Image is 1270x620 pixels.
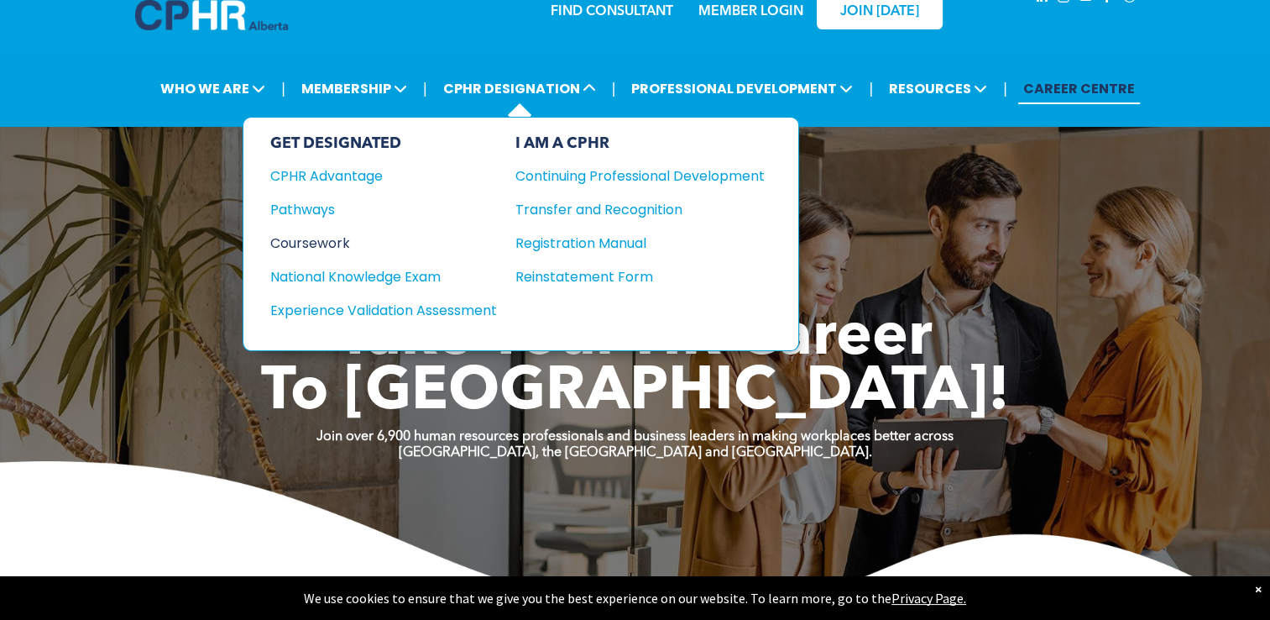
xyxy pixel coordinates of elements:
[270,233,474,254] div: Coursework
[515,233,740,254] div: Registration Manual
[840,4,919,20] span: JOIN [DATE]
[399,446,872,460] strong: [GEOGRAPHIC_DATA], the [GEOGRAPHIC_DATA] and [GEOGRAPHIC_DATA].
[612,71,616,106] li: |
[515,266,765,287] a: Reinstatement Form
[1255,581,1262,597] div: Dismiss notification
[423,71,427,106] li: |
[270,166,474,187] div: CPHR Advantage
[698,5,803,18] a: MEMBER LOGIN
[515,233,765,254] a: Registration Manual
[626,73,858,104] span: PROFESSIONAL DEVELOPMENT
[1018,73,1140,104] a: CAREER CENTRE
[438,73,601,104] span: CPHR DESIGNATION
[515,266,740,287] div: Reinstatement Form
[281,71,285,106] li: |
[270,233,497,254] a: Coursework
[270,166,497,187] a: CPHR Advantage
[270,266,497,287] a: National Knowledge Exam
[270,266,474,287] div: National Knowledge Exam
[270,199,497,220] a: Pathways
[296,73,412,104] span: MEMBERSHIP
[869,71,873,106] li: |
[515,166,740,187] div: Continuing Professional Development
[316,430,954,444] strong: Join over 6,900 human resources professionals and business leaders in making workplaces better ac...
[891,590,966,607] a: Privacy Page.
[270,134,497,153] div: GET DESIGNATED
[515,199,765,220] a: Transfer and Recognition
[155,73,270,104] span: WHO WE ARE
[270,300,497,321] a: Experience Validation Assessment
[515,134,765,153] div: I AM A CPHR
[270,199,474,220] div: Pathways
[261,363,1010,423] span: To [GEOGRAPHIC_DATA]!
[1003,71,1007,106] li: |
[270,300,474,321] div: Experience Validation Assessment
[551,5,673,18] a: FIND CONSULTANT
[884,73,992,104] span: RESOURCES
[515,199,740,220] div: Transfer and Recognition
[515,166,765,187] a: Continuing Professional Development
